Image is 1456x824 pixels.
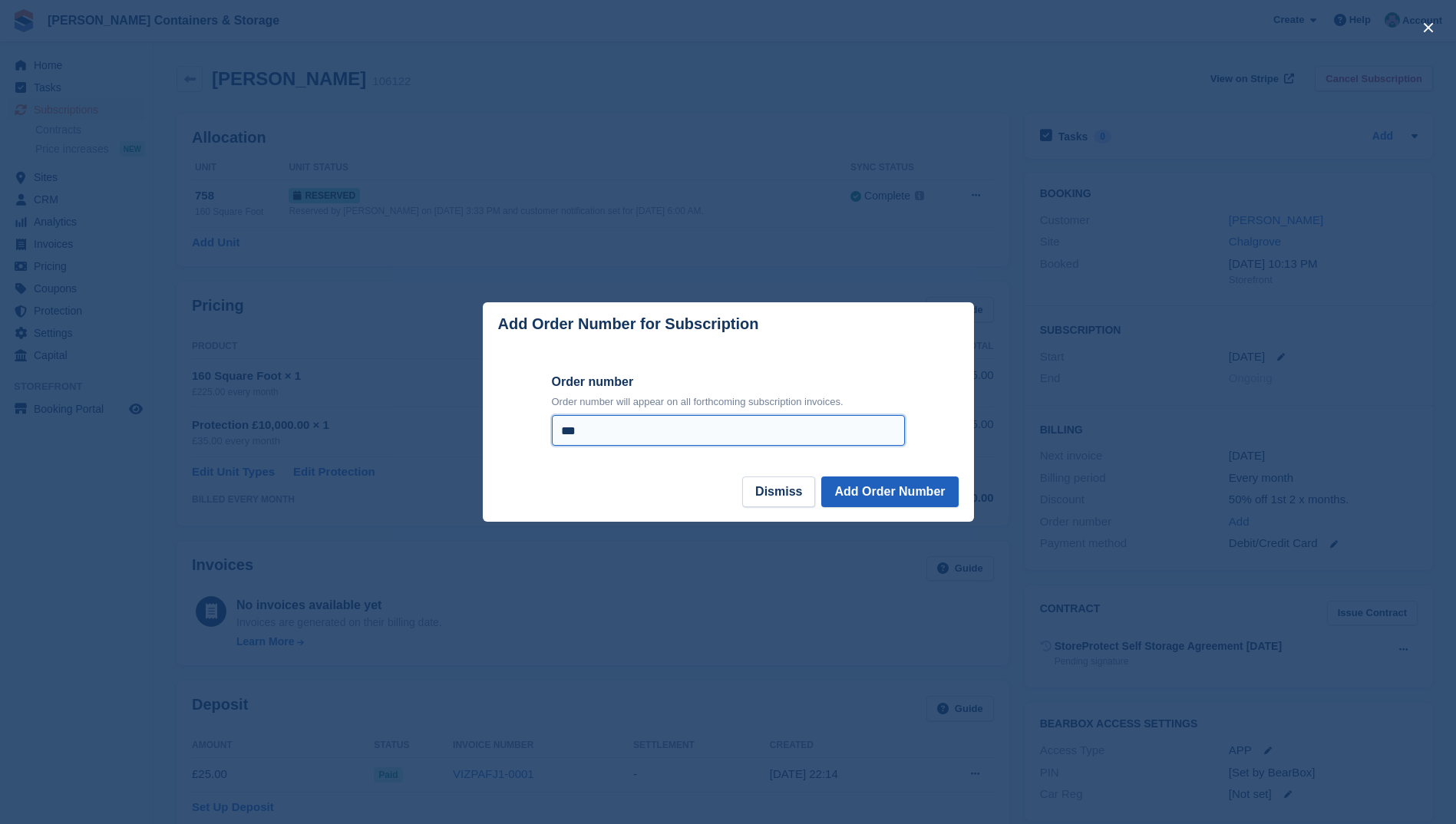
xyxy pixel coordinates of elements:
button: Dismiss [742,476,815,507]
button: close [1416,15,1441,40]
p: Add Order Number for Subscription [498,315,759,333]
p: Order number will appear on all forthcoming subscription invoices. [552,394,905,410]
button: Add Order Number [821,476,958,507]
label: Order number [552,373,905,391]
